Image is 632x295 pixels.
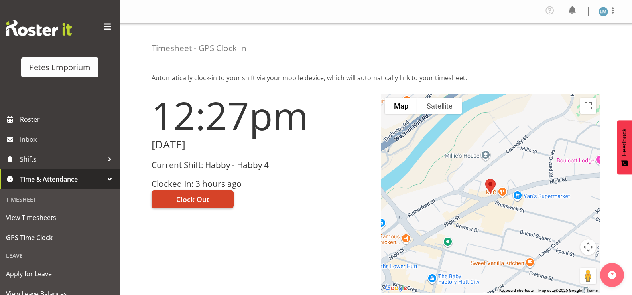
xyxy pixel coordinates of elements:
button: Feedback - Show survey [617,120,632,174]
img: help-xxl-2.png [608,271,616,279]
a: GPS Time Clock [2,228,118,247]
div: Timesheet [2,191,118,208]
span: Map data ©2025 Google [538,288,582,293]
span: GPS Time Clock [6,232,114,244]
h4: Timesheet - GPS Clock In [152,44,246,53]
a: View Timesheets [2,208,118,228]
span: Shifts [20,153,104,165]
button: Clock Out [152,190,234,208]
span: Clock Out [176,194,209,204]
h3: Current Shift: Habby - Habby 4 [152,160,371,170]
span: Inbox [20,133,116,145]
div: Leave [2,247,118,264]
span: View Timesheets [6,212,114,224]
button: Toggle fullscreen view [580,98,596,114]
span: Time & Attendance [20,173,104,185]
img: Rosterit website logo [6,20,72,36]
h2: [DATE] [152,139,371,151]
span: Roster [20,113,116,125]
button: Drag Pegman onto the map to open Street View [580,268,596,284]
button: Show satellite imagery [417,98,462,114]
h1: 12:27pm [152,94,371,137]
a: Apply for Leave [2,264,118,284]
span: Feedback [621,128,628,156]
img: lianne-morete5410.jpg [599,7,608,16]
a: Open this area in Google Maps (opens a new window) [383,283,409,293]
span: Apply for Leave [6,268,114,280]
button: Keyboard shortcuts [499,288,534,293]
p: Automatically clock-in to your shift via your mobile device, which will automatically link to you... [152,73,600,83]
a: Terms (opens in new tab) [587,288,598,293]
div: Petes Emporium [29,61,91,73]
h3: Clocked in: 3 hours ago [152,179,371,188]
img: Google [383,283,409,293]
button: Map camera controls [580,239,596,255]
button: Show street map [385,98,417,114]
